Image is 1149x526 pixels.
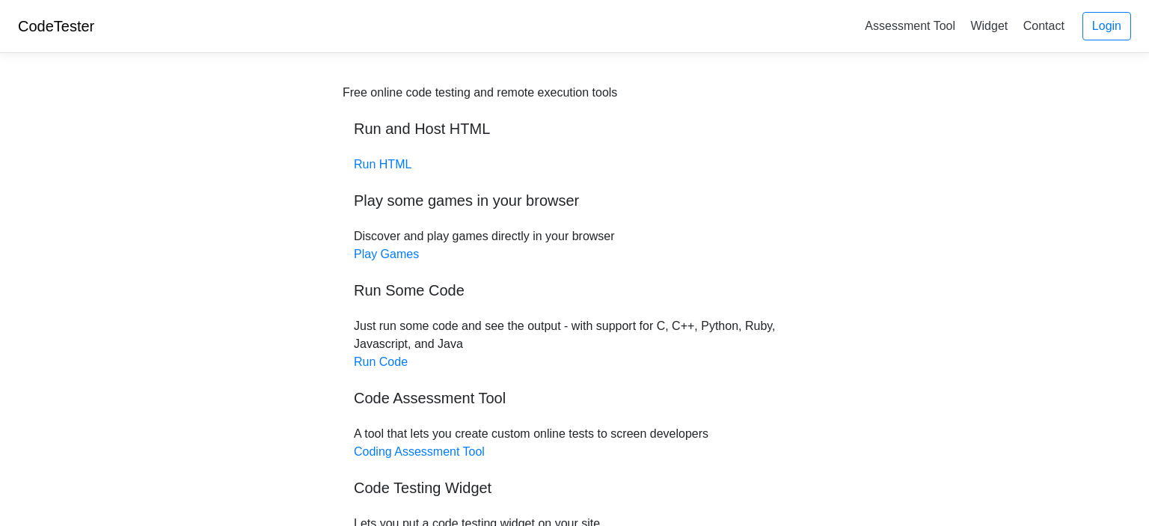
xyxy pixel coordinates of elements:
[1082,12,1131,40] a: Login
[354,158,411,171] a: Run HTML
[354,248,419,260] a: Play Games
[354,281,795,299] h5: Run Some Code
[354,389,795,407] h5: Code Assessment Tool
[859,13,961,38] a: Assessment Tool
[354,445,485,458] a: Coding Assessment Tool
[343,84,617,102] div: Free online code testing and remote execution tools
[354,192,795,210] h5: Play some games in your browser
[1017,13,1070,38] a: Contact
[964,13,1014,38] a: Widget
[354,120,795,138] h5: Run and Host HTML
[354,355,408,368] a: Run Code
[354,479,795,497] h5: Code Testing Widget
[18,18,94,34] a: CodeTester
